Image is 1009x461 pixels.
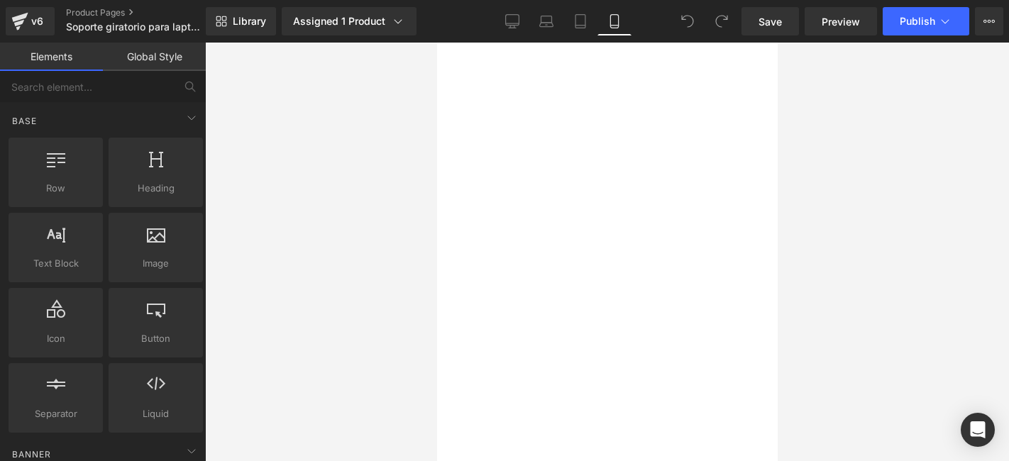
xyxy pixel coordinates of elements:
button: Redo [707,7,736,35]
span: Library [233,15,266,28]
span: Button [113,331,199,346]
button: More [975,7,1003,35]
div: Assigned 1 Product [293,14,405,28]
span: Text Block [13,256,99,271]
a: Mobile [597,7,632,35]
a: Laptop [529,7,563,35]
div: Open Intercom Messenger [961,413,995,447]
span: Image [113,256,199,271]
a: Product Pages [66,7,229,18]
span: Save [759,14,782,29]
span: Publish [900,16,935,27]
span: Separator [13,406,99,421]
button: Undo [673,7,702,35]
span: Icon [13,331,99,346]
a: Preview [805,7,877,35]
span: Base [11,114,38,128]
span: Preview [822,14,860,29]
a: Tablet [563,7,597,35]
span: Soporte giratorio para laptop - [DATE] 01:01:18 [66,21,202,33]
button: Publish [883,7,969,35]
a: Desktop [495,7,529,35]
span: Row [13,181,99,196]
span: Banner [11,448,53,461]
a: Global Style [103,43,206,71]
div: v6 [28,12,46,30]
span: Heading [113,181,199,196]
span: Liquid [113,406,199,421]
a: v6 [6,7,55,35]
a: New Library [206,7,276,35]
